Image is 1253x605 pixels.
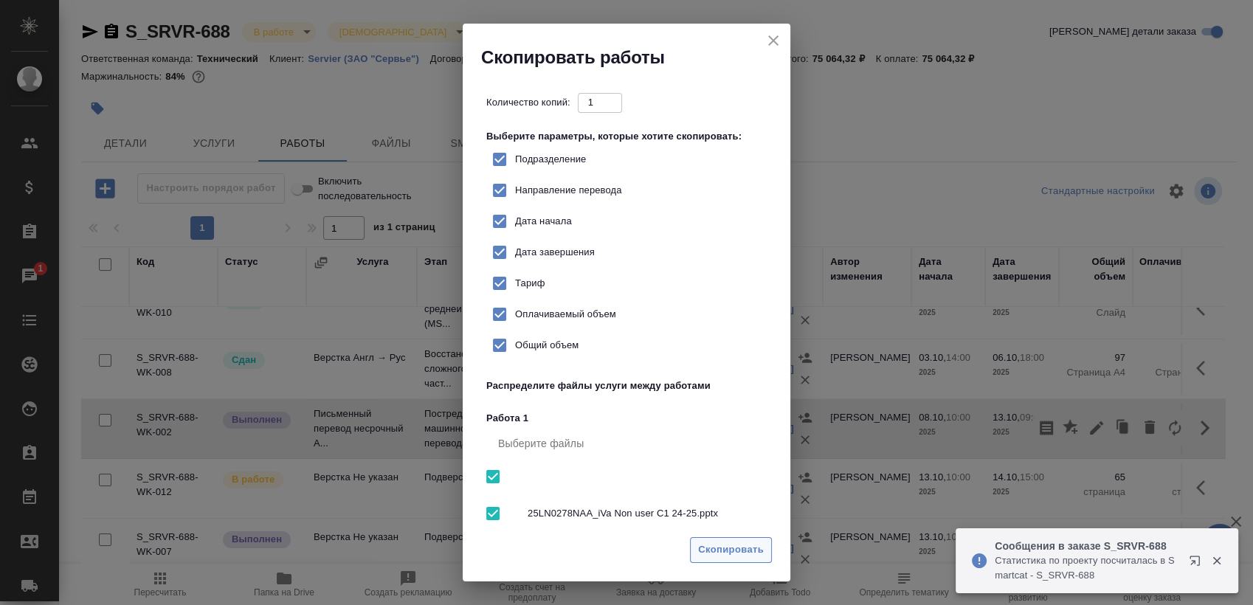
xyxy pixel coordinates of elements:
span: Оплачиваемый объем [515,307,616,322]
button: Открыть в новой вкладке [1180,546,1215,581]
p: Сообщения в заказе S_SRVR-688 [995,539,1179,553]
span: Выбрать все вложенные папки [477,498,508,529]
p: Cтатистика по проекту посчиталась в Smartcat - S_SRVR-688 [995,553,1179,583]
span: Подразделение [515,152,586,167]
button: close [762,30,784,52]
span: Дата завершения [515,245,595,260]
button: Закрыть [1201,554,1232,567]
span: 25LN0278NAA_iVa Non user C1 24-25.pptx [528,506,761,521]
p: Количество копий: [486,95,578,110]
span: Тариф [515,276,545,291]
p: Распределите файлы услуги между работами [486,378,718,393]
p: Выберите параметры, которые хотите скопировать: [486,129,773,144]
button: Скопировать [690,537,772,563]
span: Дата начала [515,214,572,229]
span: Направление перевода [515,183,622,198]
span: Общий объем [515,338,579,353]
span: Скопировать [698,542,764,559]
h2: Скопировать работы [481,46,790,69]
div: Выберите файлы [486,426,773,461]
div: 25LN0278NAA_iVa Non user C1 24-25.pptx [486,492,773,535]
p: Работа 1 [486,411,773,426]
